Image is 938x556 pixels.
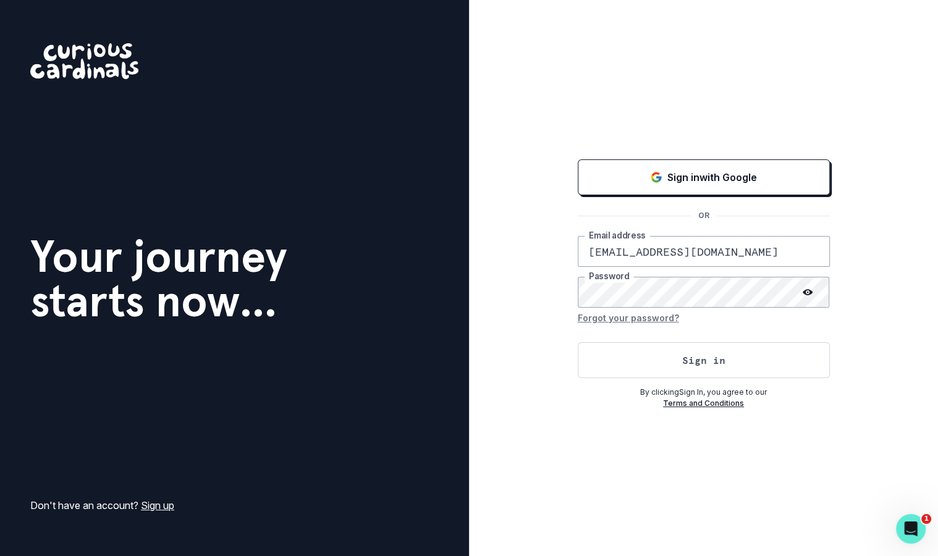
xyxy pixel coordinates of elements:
p: OR [691,210,717,221]
iframe: Intercom live chat [896,514,926,544]
img: Curious Cardinals Logo [30,43,138,79]
a: Sign up [141,499,174,512]
p: Sign in with Google [667,170,757,185]
button: Sign in [578,342,830,378]
span: 1 [921,514,931,524]
button: Sign in with Google (GSuite) [578,159,830,195]
p: Don't have an account? [30,498,174,513]
button: Forgot your password? [578,308,679,327]
a: Terms and Conditions [663,398,744,408]
p: By clicking Sign In , you agree to our [578,387,830,398]
h1: Your journey starts now... [30,234,287,323]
